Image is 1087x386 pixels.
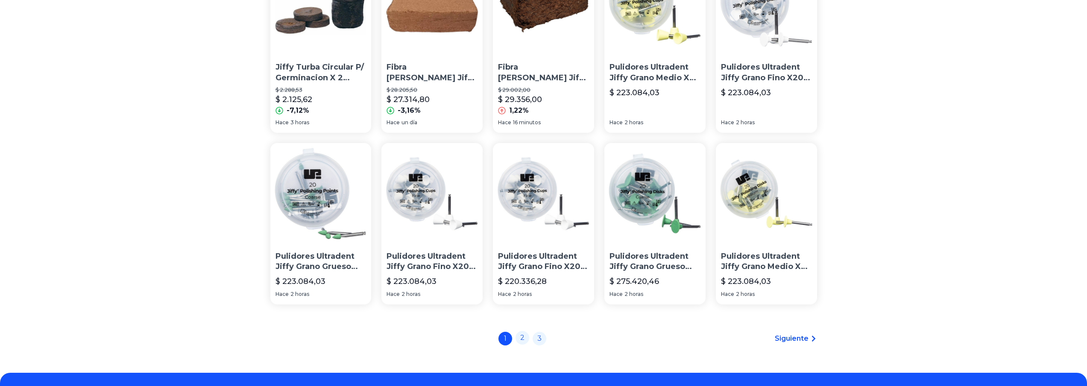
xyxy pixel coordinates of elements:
p: Fibra [PERSON_NAME] Jiffy 50% Grueso 50% Fino Bloque 70 Litros [498,62,589,83]
span: Hace [721,119,734,126]
p: $ 223.084,03 [609,87,659,99]
span: Hace [387,119,400,126]
img: Pulidores Ultradent Jiffy Grano Fino X20 841 Odontologia [381,143,483,244]
a: Siguiente [775,333,817,344]
span: Hace [275,291,289,298]
span: un día [401,119,417,126]
p: Pulidores Ultradent Jiffy Grano Fino X20 843 Odontologia [721,62,812,83]
p: 1,22% [509,105,529,116]
a: Pulidores Ultradent Jiffy Grano Fino X20 841 OdontologiaPulidores Ultradent Jiffy Grano Fino X20 ... [381,143,483,304]
p: $ 223.084,03 [275,275,325,287]
span: Hace [721,291,734,298]
p: Fibra [PERSON_NAME] Jiffy Cocoir Fino Bloque 70 Litros [387,62,478,83]
a: Pulidores Ultradent Jiffy Grano Medio X20 840 OdontologiaPulidores Ultradent Jiffy Grano Medio X2... [716,143,817,304]
span: 2 horas [624,291,643,298]
a: Pulidores Ultradent Jiffy Grano Grueso X20 892 OdontologiaPulidores Ultradent Jiffy Grano Grueso ... [270,143,372,304]
p: Jiffy Turba Circular P/ Germinacion X 2 Clones Valhalla Grow [275,62,366,83]
span: Hace [498,291,511,298]
p: $ 28.205,50 [387,87,478,94]
p: $ 223.084,03 [721,87,771,99]
span: 2 horas [624,119,643,126]
span: Hace [275,119,289,126]
span: 2 horas [736,119,755,126]
p: $ 2.125,62 [275,94,312,105]
span: Hace [498,119,511,126]
p: $ 27.314,80 [387,94,430,105]
p: $ 275.420,46 [609,275,659,287]
p: $ 2.288,53 [275,87,366,94]
span: Siguiente [775,333,809,344]
a: 2 [516,331,529,345]
span: 2 horas [401,291,420,298]
img: Pulidores Ultradent Jiffy Grano Grueso X20 891 Odontologia [604,143,706,244]
p: $ 223.084,03 [387,275,437,287]
span: Hace [387,291,400,298]
p: $ 29.356,00 [498,94,542,105]
p: $ 220.336,28 [498,275,547,287]
a: Pulidores Ultradent Jiffy Grano Fino X20 841 OdontologiaPulidores Ultradent Jiffy Grano Fino X20 ... [493,143,594,304]
p: Pulidores Ultradent Jiffy Grano Medio X20 840 Odontologia [721,251,812,272]
span: Hace [609,291,623,298]
p: -3,16% [398,105,421,116]
span: 3 horas [290,119,309,126]
a: Pulidores Ultradent Jiffy Grano Grueso X20 891 OdontologiaPulidores Ultradent Jiffy Grano Grueso ... [604,143,706,304]
p: Pulidores Ultradent Jiffy Grano Grueso X20 891 Odontologia [609,251,700,272]
span: Hace [609,119,623,126]
span: 16 minutos [513,119,541,126]
p: $ 223.084,03 [721,275,771,287]
p: -7,12% [287,105,309,116]
p: Pulidores Ultradent Jiffy Grano Fino X20 841 Odontologia [387,251,478,272]
p: Pulidores Ultradent Jiffy Grano Fino X20 841 Odontologia [498,251,589,272]
span: 2 horas [736,291,755,298]
img: Pulidores Ultradent Jiffy Grano Medio X20 840 Odontologia [716,143,817,244]
p: Pulidores Ultradent Jiffy Grano Medio X20 838 Odontologia [609,62,700,83]
span: 2 horas [290,291,309,298]
img: Pulidores Ultradent Jiffy Grano Fino X20 841 Odontologia [493,143,594,244]
a: 3 [533,332,546,345]
span: 2 horas [513,291,532,298]
p: Pulidores Ultradent Jiffy Grano Grueso X20 892 Odontologia [275,251,366,272]
p: $ 29.002,00 [498,87,589,94]
img: Pulidores Ultradent Jiffy Grano Grueso X20 892 Odontologia [270,143,372,244]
